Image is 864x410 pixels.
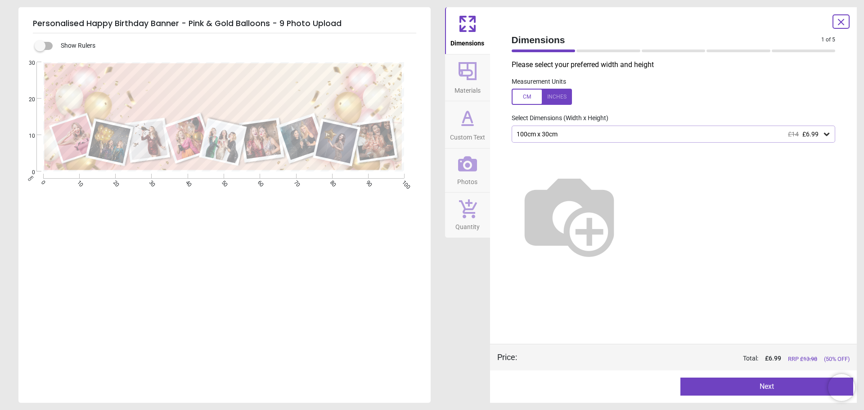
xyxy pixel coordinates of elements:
span: 10 [18,132,35,140]
span: Photos [457,173,477,187]
button: Next [680,378,853,396]
button: Custom Text [445,101,490,148]
button: Dimensions [445,7,490,54]
span: £6.99 [802,131,819,138]
span: (50% OFF) [824,355,850,363]
iframe: Brevo live chat [828,374,855,401]
span: 30 [18,59,35,67]
label: Select Dimensions (Width x Height) [504,114,608,123]
span: £ [765,354,781,363]
span: 20 [18,96,35,104]
span: 6.99 [769,355,781,362]
span: £ 13.98 [800,356,817,362]
span: £14 [788,131,799,138]
span: Custom Text [450,129,485,142]
div: Show Rulers [40,41,431,51]
div: 100cm x 30cm [516,131,823,138]
h5: Personalised Happy Birthday Banner - Pink & Gold Balloons - 9 Photo Upload [33,14,416,33]
p: Please select your preferred width and height [512,60,843,70]
span: Dimensions [512,33,822,46]
img: Helper for size comparison [512,157,627,272]
button: Quantity [445,193,490,238]
span: Dimensions [450,35,484,48]
div: Price : [497,351,517,363]
button: Photos [445,149,490,193]
span: RRP [788,355,817,363]
span: 0 [18,169,35,176]
span: 1 of 5 [821,36,835,44]
span: Materials [454,82,481,95]
button: Materials [445,54,490,101]
label: Measurement Units [512,77,566,86]
span: Quantity [455,218,480,232]
div: Total: [531,354,850,363]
